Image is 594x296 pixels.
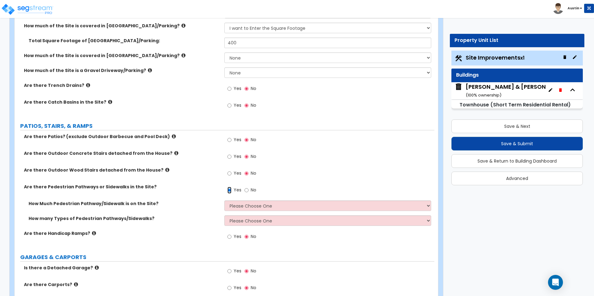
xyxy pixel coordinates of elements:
[227,233,231,240] input: Yes
[244,85,249,92] input: No
[234,187,241,193] span: Yes
[244,233,249,240] input: No
[174,151,178,155] i: click for more info!
[24,99,220,105] label: Are there Catch Basins in the Site?
[24,67,220,74] label: How much of the Site is a Gravel Driveway/Parking?
[548,275,563,290] div: Open Intercom Messenger
[20,253,434,261] label: GARAGES & CARPORTS
[234,153,241,159] span: Yes
[234,285,241,291] span: Yes
[455,54,463,62] img: Construction.png
[568,6,579,11] b: Austin
[455,37,580,44] div: Property Unit List
[86,83,90,87] i: click for more info!
[24,82,220,88] label: Are there Trench Drains?
[456,72,578,79] div: Buildings
[108,100,112,104] i: click for more info!
[24,23,220,29] label: How much of the Site is covered in [GEOGRAPHIC_DATA]/Parking?
[451,172,583,185] button: Advanced
[234,268,241,274] span: Yes
[459,101,571,108] small: Townhouse (Short Term Residential Rental)
[244,187,249,194] input: No
[24,184,220,190] label: Are there Pedestrian Pathways or Sidewalks in the Site?
[24,52,220,59] label: How much of the Site is covered in [GEOGRAPHIC_DATA]/Parking?
[227,85,231,92] input: Yes
[29,38,220,44] label: Total Square Footage of [GEOGRAPHIC_DATA]/Parking:
[244,268,249,275] input: No
[244,170,249,177] input: No
[29,200,220,207] label: How Much Pedestrian Pathway/Sidewalk is on the Site?
[24,167,220,173] label: Are there Outdoor Wood Stairs detached from the House?
[29,215,220,222] label: How many Types of Pedestrian Pathways/Sidewalks?
[451,137,583,150] button: Save & Submit
[244,137,249,143] input: No
[451,119,583,133] button: Save & Next
[181,53,185,58] i: click for more info!
[227,268,231,275] input: Yes
[24,281,220,288] label: Are there Carports?
[1,3,54,16] img: logo_pro_r.png
[234,170,241,176] span: Yes
[20,122,434,130] label: PATIOS, STAIRS, & RAMPS
[455,83,463,91] img: building.svg
[251,153,256,159] span: No
[451,154,583,168] button: Save & Return to Building Dashboard
[234,233,241,240] span: Yes
[24,133,220,140] label: Are there Patios? (exclude Outdoor Barbecue and Pool Deck)
[234,102,241,108] span: Yes
[466,54,524,61] span: Site Improvements
[227,102,231,109] input: Yes
[520,55,524,61] small: x1
[172,134,176,139] i: click for more info!
[234,85,241,92] span: Yes
[244,102,249,109] input: No
[244,285,249,291] input: No
[227,285,231,291] input: Yes
[92,231,96,235] i: click for more info!
[455,83,546,99] span: Stone, Jarrod & Katherine
[251,102,256,108] span: No
[251,285,256,291] span: No
[251,233,256,240] span: No
[466,92,501,98] small: ( 100 % ownership)
[95,265,99,270] i: click for more info!
[24,265,220,271] label: Is there a Detached Garage?
[251,170,256,176] span: No
[227,187,231,194] input: Yes
[148,68,152,73] i: click for more info!
[227,137,231,143] input: Yes
[553,3,564,14] img: avatar.png
[234,137,241,143] span: Yes
[244,153,249,160] input: No
[251,85,256,92] span: No
[466,83,569,99] div: [PERSON_NAME] & [PERSON_NAME]
[251,137,256,143] span: No
[181,23,185,28] i: click for more info!
[165,168,169,172] i: click for more info!
[251,268,256,274] span: No
[251,187,256,193] span: No
[227,170,231,177] input: Yes
[24,230,220,236] label: Are there Handicap Ramps?
[227,153,231,160] input: Yes
[24,150,220,156] label: Are there Outdoor Concrete Stairs detached from the House?
[74,282,78,287] i: click for more info!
